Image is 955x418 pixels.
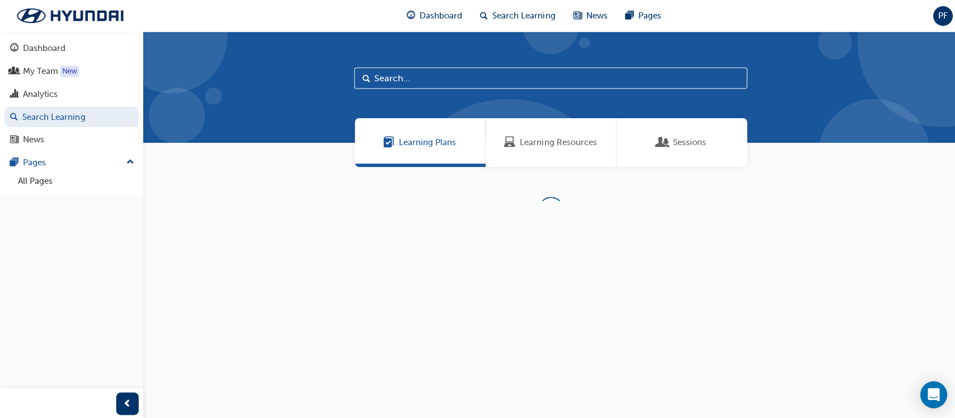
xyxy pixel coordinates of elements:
span: chart-icon [10,89,18,99]
button: Pages [4,152,138,173]
div: Dashboard [23,42,65,55]
span: Search [361,72,369,85]
span: pages-icon [10,157,18,168]
span: Learning Plans [398,136,455,148]
div: My Team [23,65,58,78]
span: Sessions [655,136,666,148]
a: guage-iconDashboard [396,4,469,27]
input: Search... [353,67,745,89]
div: Tooltip anchor [60,66,79,77]
div: News [23,133,44,146]
a: Learning PlansLearning Plans [354,118,484,166]
span: Sessions [671,136,704,148]
span: up-icon [126,155,134,169]
a: All Pages [13,172,138,189]
a: news-iconNews [562,4,614,27]
span: Pages [636,10,659,22]
a: Search Learning [4,106,138,127]
span: News [584,10,605,22]
span: prev-icon [123,396,131,410]
span: people-icon [10,67,18,77]
span: Learning Resources [502,136,514,148]
span: PF [935,10,944,22]
a: Learning ResourcesLearning Resources [484,118,614,166]
div: Analytics [23,87,58,100]
a: Dashboard [4,38,138,59]
span: search-icon [10,112,18,122]
a: My Team [4,61,138,82]
span: Learning Plans [382,136,393,148]
span: Search Learning [491,10,553,22]
span: guage-icon [405,9,413,23]
a: Analytics [4,83,138,104]
a: pages-iconPages [614,4,668,27]
div: Open Intercom Messenger [917,380,944,407]
img: Trak [6,4,134,27]
span: Dashboard [418,10,460,22]
span: news-icon [10,134,18,145]
button: DashboardMy TeamAnalyticsSearch LearningNews [4,36,138,152]
span: search-icon [478,9,486,23]
div: Pages [23,156,46,169]
span: pages-icon [623,9,632,23]
span: news-icon [571,9,580,23]
span: guage-icon [10,44,18,54]
a: News [4,129,138,150]
a: search-iconSearch Learning [469,4,562,27]
a: SessionsSessions [614,118,745,166]
button: PF [930,6,949,26]
span: Learning Resources [518,136,595,148]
